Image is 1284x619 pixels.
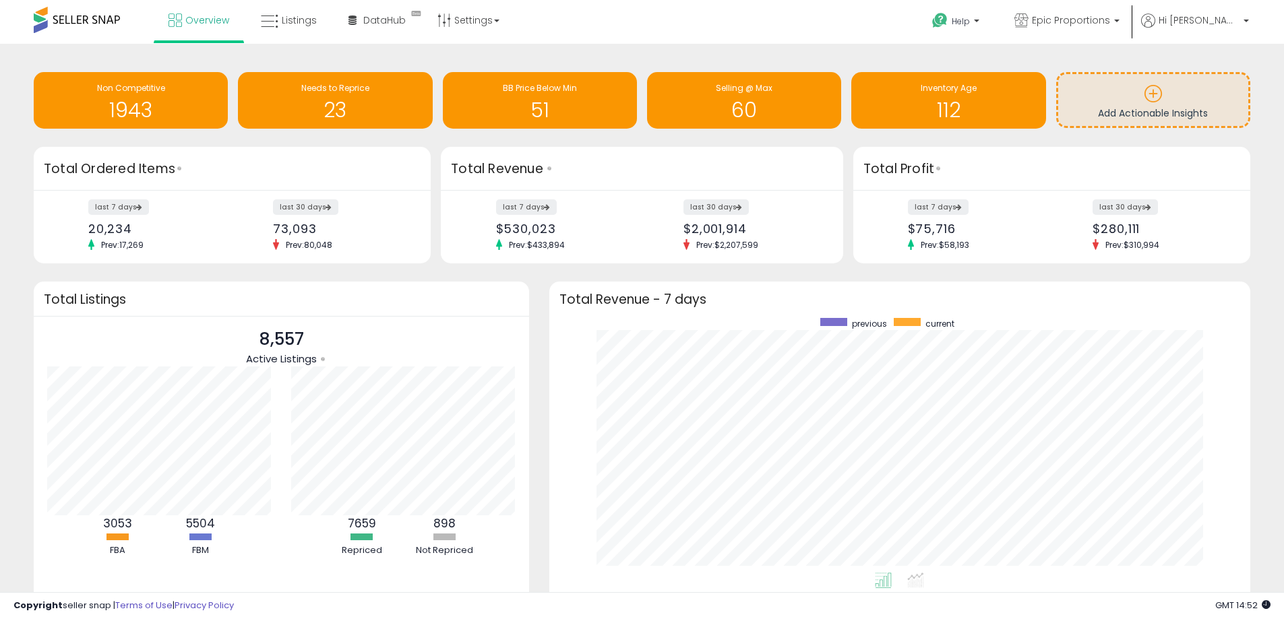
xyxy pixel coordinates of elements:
[1141,13,1249,44] a: Hi [PERSON_NAME]
[1159,13,1240,27] span: Hi [PERSON_NAME]
[348,515,376,531] b: 7659
[1215,599,1271,612] span: 2025-08-11 14:52 GMT
[94,239,150,251] span: Prev: 17,269
[1058,74,1248,126] a: Add Actionable Insights
[404,7,428,20] div: Tooltip anchor
[503,82,577,94] span: BB Price Below Min
[246,327,317,352] p: 8,557
[245,99,425,121] h1: 23
[716,82,772,94] span: Selling @ Max
[908,199,969,215] label: last 7 days
[186,515,215,531] b: 5504
[1093,199,1158,215] label: last 30 days
[88,199,149,215] label: last 7 days
[921,82,977,94] span: Inventory Age
[88,222,222,236] div: 20,234
[683,199,749,215] label: last 30 days
[450,99,630,121] h1: 51
[1098,106,1208,120] span: Add Actionable Insights
[279,239,339,251] span: Prev: 80,048
[1032,13,1110,27] span: Epic Proportions
[908,222,1042,236] div: $75,716
[443,72,637,129] a: BB Price Below Min 51
[931,12,948,29] i: Get Help
[322,544,402,557] div: Repriced
[851,72,1045,129] a: Inventory Age 112
[952,15,970,27] span: Help
[502,239,572,251] span: Prev: $433,894
[852,318,887,329] span: previous
[175,599,234,612] a: Privacy Policy
[103,515,132,531] b: 3053
[246,352,317,366] span: Active Listings
[238,72,432,129] a: Needs to Reprice 23
[921,2,993,44] a: Help
[34,72,228,129] a: Non Competitive 1943
[683,222,820,236] div: $2,001,914
[543,162,555,174] div: Tooltip anchor
[301,82,369,94] span: Needs to Reprice
[404,544,485,557] div: Not Repriced
[44,294,519,304] h3: Total Listings
[496,222,632,236] div: $530,023
[13,599,234,612] div: seller snap | |
[160,544,241,557] div: FBM
[914,239,976,251] span: Prev: $58,193
[925,318,954,329] span: current
[363,13,406,27] span: DataHub
[173,162,185,174] div: Tooltip anchor
[932,162,944,174] div: Tooltip anchor
[496,199,557,215] label: last 7 days
[44,160,421,178] h3: Total Ordered Items
[78,544,158,557] div: FBA
[317,353,329,365] div: Tooltip anchor
[654,99,834,121] h1: 60
[40,99,221,121] h1: 1943
[282,13,317,27] span: Listings
[690,239,765,251] span: Prev: $2,207,599
[647,72,841,129] a: Selling @ Max 60
[97,82,165,94] span: Non Competitive
[1099,239,1166,251] span: Prev: $310,994
[185,13,229,27] span: Overview
[273,199,338,215] label: last 30 days
[451,160,833,178] h3: Total Revenue
[273,222,407,236] div: 73,093
[13,599,63,612] strong: Copyright
[433,515,456,531] b: 898
[858,99,1039,121] h1: 112
[115,599,173,612] a: Terms of Use
[863,160,1240,178] h3: Total Profit
[1093,222,1227,236] div: $280,111
[559,294,1240,304] h3: Total Revenue - 7 days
